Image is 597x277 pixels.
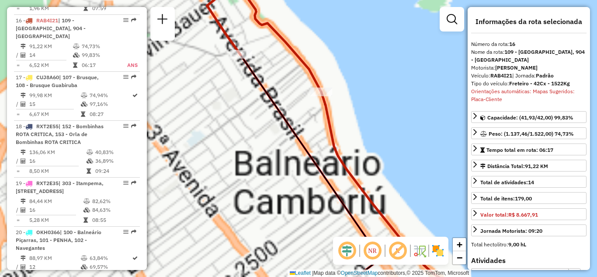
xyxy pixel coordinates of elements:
i: % de utilização do peso [81,256,87,261]
span: Total de atividades: [480,179,534,186]
td: / [16,100,20,109]
td: 36,89% [95,157,136,165]
td: 99,83% [81,51,117,60]
strong: 9,00 hL [508,241,526,248]
a: Tempo total em rota: 06:17 [471,144,587,155]
i: Distância Total [21,150,26,155]
span: 17 - [16,74,99,88]
i: Total de Atividades [21,53,26,58]
a: Valor total:R$ 8.667,91 [471,208,587,220]
td: 14 [29,51,73,60]
strong: 16 [509,41,515,47]
strong: R$ 8.667,91 [508,211,538,218]
a: Nova sessão e pesquisa [154,11,171,30]
td: 1,96 KM [29,4,83,13]
img: Fluxo de ruas [413,244,427,258]
strong: 14 [528,179,534,186]
div: Total de itens: [480,195,532,203]
i: Distância Total [21,44,26,49]
td: 16 [29,157,86,165]
td: 97,16% [89,100,132,109]
i: Rota otimizada [132,256,138,261]
a: Jornada Motorista: 09:20 [471,224,587,236]
span: Ocultar deslocamento [337,240,358,261]
i: Distância Total [21,256,26,261]
span: RXT2E35 [36,180,59,186]
span: − [457,252,462,263]
i: Total de Atividades [21,207,26,213]
a: Leaflet [290,270,311,276]
em: Rota exportada [131,74,136,80]
strong: RAB4I21 [490,72,512,79]
div: Distância Total: [480,162,548,170]
td: 5,28 KM [29,216,83,224]
td: 84,44 KM [29,197,83,206]
td: / [16,206,20,214]
td: = [16,167,20,175]
span: Peso: (1.137,46/1.522,00) 74,73% [489,130,574,137]
a: Zoom in [453,238,466,251]
i: % de utilização da cubagem [73,53,80,58]
div: Nome da rota: [471,48,587,64]
span: 19 - [16,180,104,194]
td: ANS [117,61,138,70]
td: 08:55 [92,216,136,224]
span: 18 - [16,123,104,145]
div: Valor total: [480,211,538,219]
td: 91,22 KM [29,42,73,51]
td: / [16,157,20,165]
span: | 100 - Balneário Piçarras, 101 - PENHA, 102 - Navegantes [16,229,101,251]
td: 82,62% [92,197,136,206]
a: Zoom out [453,251,466,264]
td: 06:17 [81,61,117,70]
span: OKH0366 [36,229,60,235]
span: | 109 - [GEOGRAPHIC_DATA], 904 - [GEOGRAPHIC_DATA] [16,17,86,39]
strong: 109 - [GEOGRAPHIC_DATA], 904 - [GEOGRAPHIC_DATA] [471,49,585,63]
i: Total de Atividades [21,102,26,107]
td: 69,57% [89,263,132,271]
i: % de utilização da cubagem [81,102,87,107]
span: Tempo total em rota: 06:17 [486,147,553,153]
td: 6,67 KM [29,110,80,119]
em: Rota exportada [131,18,136,23]
i: % de utilização da cubagem [83,207,90,213]
td: 88,97 KM [29,254,80,263]
i: % de utilização do peso [81,93,87,98]
span: | Jornada: [512,72,554,79]
td: 84,63% [92,206,136,214]
span: | 303 - Itampema, [STREET_ADDRESS] [16,180,104,194]
td: = [16,4,20,13]
td: / [16,51,20,60]
h4: Atividades [471,256,587,265]
a: Peso: (1.137,46/1.522,00) 74,73% [471,127,587,139]
i: % de utilização do peso [87,150,93,155]
i: Tempo total em rota [87,168,91,174]
span: | [312,270,313,276]
td: 99,98 KM [29,91,80,100]
strong: [PERSON_NAME] [495,64,538,71]
span: Exibir rótulo [387,240,408,261]
td: 15 [29,100,80,109]
a: Capacidade: (41,93/42,00) 99,83% [471,111,587,123]
em: Opções [123,18,128,23]
a: Distância Total:91,22 KM [471,160,587,172]
td: 74,94% [89,91,132,100]
div: Motorista: [471,64,587,72]
i: Tempo total em rota [81,112,85,117]
i: % de utilização do peso [83,199,90,204]
i: Tempo total em rota [83,217,88,223]
a: Total de itens:179,00 [471,192,587,204]
span: Ocultar NR [362,240,383,261]
strong: 179,00 [515,195,532,202]
span: 20 - [16,229,101,251]
span: 16 - [16,17,86,39]
i: Rota otimizada [132,93,138,98]
i: % de utilização da cubagem [87,158,93,164]
td: = [16,61,20,70]
td: 136,06 KM [29,148,86,157]
span: + [457,239,462,250]
i: Distância Total [21,93,26,98]
h4: Informações da rota selecionada [471,18,587,26]
div: Tipo do veículo: [471,80,587,88]
em: Opções [123,180,128,186]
